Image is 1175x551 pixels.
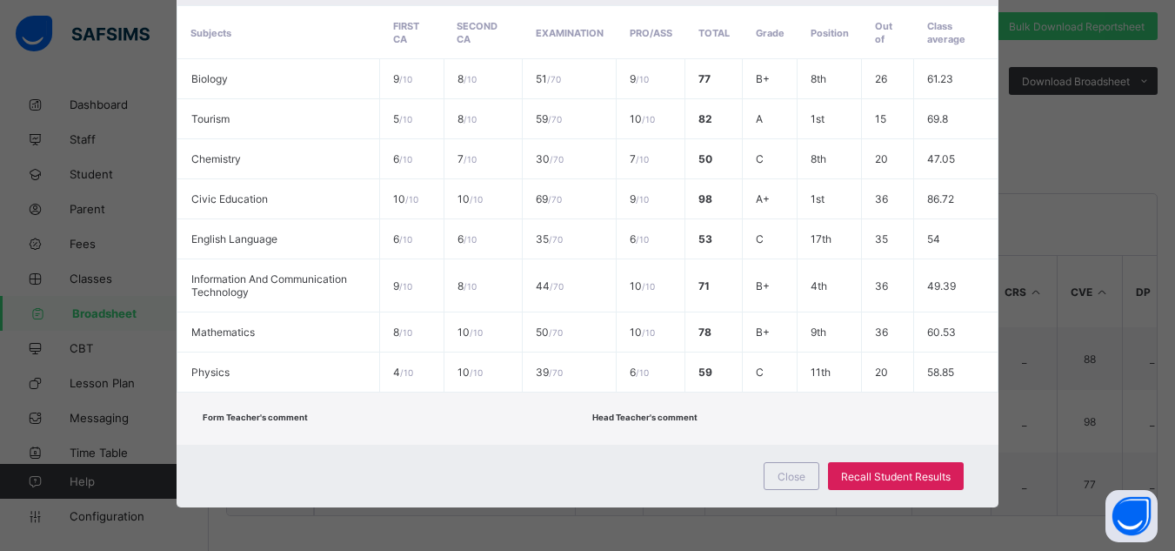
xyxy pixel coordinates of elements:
span: Grade [756,27,784,39]
span: 61.23 [927,72,953,85]
span: 86.72 [927,192,954,205]
span: / 10 [636,234,649,245]
span: Position [811,27,849,39]
span: 6 [630,232,649,245]
button: Open asap [1105,490,1158,542]
span: English Language [191,232,277,245]
span: 10 [630,326,655,339]
span: 36 [875,326,888,339]
span: 51 [536,72,561,85]
span: Form Teacher's comment [203,413,308,422]
span: 54 [927,232,940,245]
span: / 10 [399,74,412,84]
span: A [756,112,763,125]
span: / 10 [636,154,649,165]
span: 50 [698,152,712,165]
span: / 10 [464,114,477,124]
span: 8th [811,152,826,165]
span: 10 [457,326,483,339]
span: 26 [875,72,887,85]
span: Subjects [190,27,231,39]
span: 6 [630,366,649,379]
span: 59 [698,366,712,379]
span: 11th [811,366,831,379]
span: 8 [457,72,477,85]
span: 17th [811,232,831,245]
span: / 10 [642,114,655,124]
span: 9 [393,279,412,292]
span: C [756,152,764,165]
span: / 10 [464,74,477,84]
span: / 70 [549,367,563,378]
span: / 10 [399,234,412,245]
span: 10 [393,192,418,205]
span: 1st [811,112,825,125]
span: 53 [698,232,712,245]
span: 49.39 [927,279,956,292]
span: 82 [698,112,712,125]
span: 10 [457,192,483,205]
span: 15 [875,112,886,125]
span: / 10 [405,194,418,205]
span: Head Teacher's comment [592,413,698,422]
span: 9 [393,72,412,85]
span: 1st [811,192,825,205]
span: 20 [875,152,888,165]
span: / 10 [464,281,477,292]
span: Chemistry [191,152,241,165]
span: B+ [756,279,770,292]
span: A+ [756,192,770,205]
span: Out of [875,20,892,45]
span: 8 [457,279,477,292]
span: 50 [536,326,563,339]
span: 69 [536,192,562,205]
span: 30 [536,152,564,165]
span: / 10 [464,154,477,165]
span: / 10 [642,327,655,338]
span: EXAMINATION [536,27,604,39]
span: / 10 [399,114,412,124]
span: C [756,232,764,245]
span: / 70 [549,327,563,338]
span: 10 [630,279,655,292]
span: 7 [630,152,649,165]
span: 78 [698,326,711,339]
span: 8th [811,72,826,85]
span: 98 [698,192,712,205]
span: Civic Education [191,192,268,205]
span: 35 [536,232,563,245]
span: B+ [756,326,770,339]
span: 6 [393,152,412,165]
span: Physics [191,366,230,379]
span: Biology [191,72,228,85]
span: / 70 [550,154,564,165]
span: / 10 [399,281,412,292]
span: / 10 [464,234,477,245]
span: 20 [875,366,888,379]
span: / 10 [400,367,413,378]
span: B+ [756,72,770,85]
span: / 10 [636,367,649,378]
span: / 10 [636,194,649,205]
span: / 10 [399,154,412,165]
span: 4 [393,366,413,379]
span: 10 [630,112,655,125]
span: PRO/ASS [630,27,672,39]
span: / 10 [642,281,655,292]
span: Class average [927,20,965,45]
span: 6 [457,232,477,245]
span: 4th [811,279,827,292]
span: / 10 [399,327,412,338]
span: Tourism [191,112,230,125]
span: 6 [393,232,412,245]
span: 36 [875,279,888,292]
span: 8 [457,112,477,125]
span: SECOND CA [457,20,497,45]
span: 69.8 [927,112,948,125]
span: Recall Student Results [841,470,951,483]
span: 47.05 [927,152,955,165]
span: 7 [457,152,477,165]
span: 71 [698,279,710,292]
span: 35 [875,232,888,245]
span: Information And Communication Technology [191,272,347,299]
